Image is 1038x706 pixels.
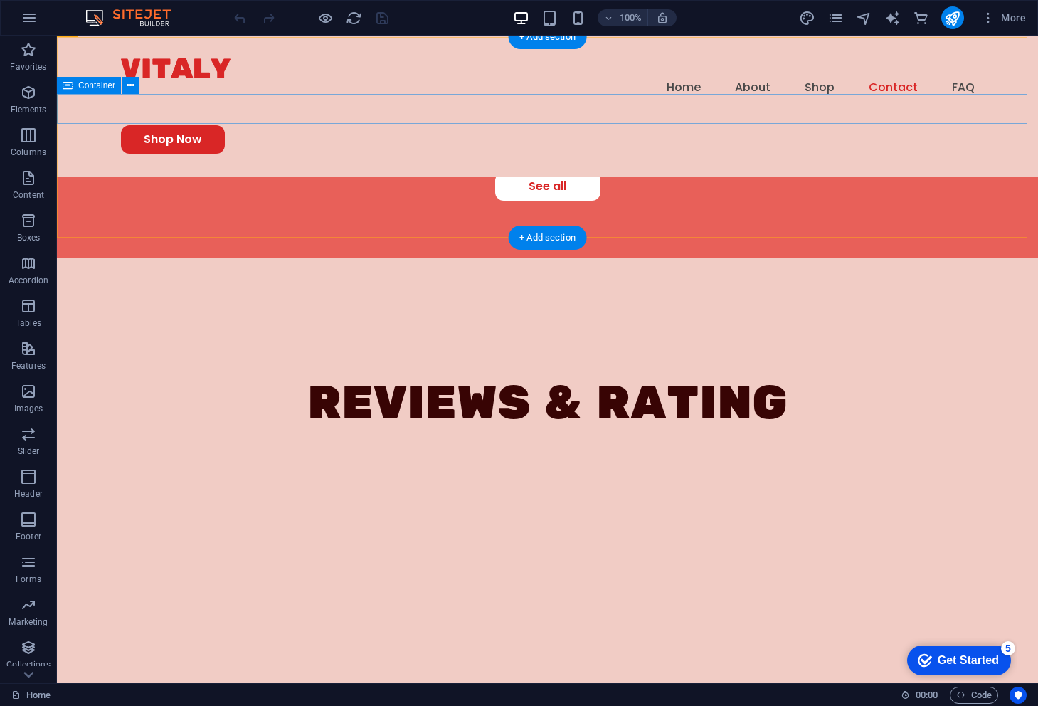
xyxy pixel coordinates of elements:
button: Code [950,687,998,704]
p: Boxes [17,232,41,243]
p: Slider [18,446,40,457]
img: Editor Logo [82,9,189,26]
i: AI Writer [884,10,901,26]
button: Usercentrics [1010,687,1027,704]
div: Get Started [42,16,103,28]
i: Publish [944,10,960,26]
button: More [975,6,1032,29]
p: Collections [6,659,50,670]
button: pages [827,9,844,26]
p: Favorites [10,61,46,73]
button: navigator [856,9,873,26]
span: Code [956,687,992,704]
button: text_generator [884,9,901,26]
a: Click to cancel selection. Double-click to open Pages [11,687,51,704]
p: Header [14,488,43,500]
div: Close tooltip [188,11,194,27]
span: More [981,11,1026,25]
div: 5 [105,3,120,17]
div: + Add section [508,226,587,250]
a: × [188,14,194,25]
p: Forms [16,574,41,585]
div: + Add section [508,25,587,49]
a: Got it! [149,70,194,90]
p: Elements [11,104,47,115]
p: Marketing [9,616,48,628]
button: commerce [913,9,930,26]
p: Images [14,403,43,414]
button: design [799,9,816,26]
p: Accordion [9,275,48,286]
button: reload [345,9,362,26]
h6: 100% [619,9,642,26]
span: 00 00 [916,687,938,704]
p: Tables [16,317,41,329]
span: Container [78,81,115,90]
div: Get Started 5 items remaining, 0% complete [11,7,115,37]
p: With these controls you can switch and select different devices to make device-specific layout ch... [10,19,194,66]
button: 100% [598,9,648,26]
button: publish [941,6,964,29]
span: : [926,690,928,700]
i: Reload page [346,10,362,26]
h6: Session time [901,687,938,704]
p: Features [11,360,46,372]
p: Content [13,189,44,201]
p: Columns [11,147,46,158]
i: Commerce [913,10,929,26]
p: Footer [16,531,41,542]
